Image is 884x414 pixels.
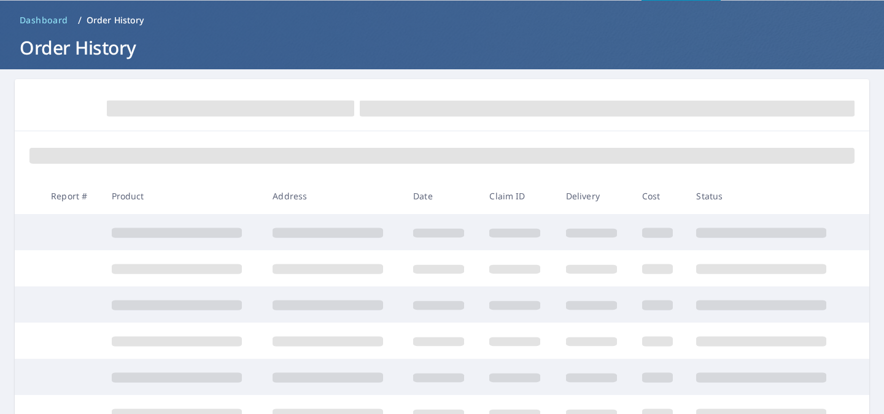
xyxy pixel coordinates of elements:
[403,178,479,214] th: Date
[632,178,686,214] th: Cost
[556,178,632,214] th: Delivery
[78,13,82,28] li: /
[102,178,263,214] th: Product
[15,35,869,60] h1: Order History
[263,178,403,214] th: Address
[15,10,73,30] a: Dashboard
[87,14,144,26] p: Order History
[20,14,68,26] span: Dashboard
[479,178,556,214] th: Claim ID
[686,178,848,214] th: Status
[41,178,101,214] th: Report #
[15,10,869,30] nav: breadcrumb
